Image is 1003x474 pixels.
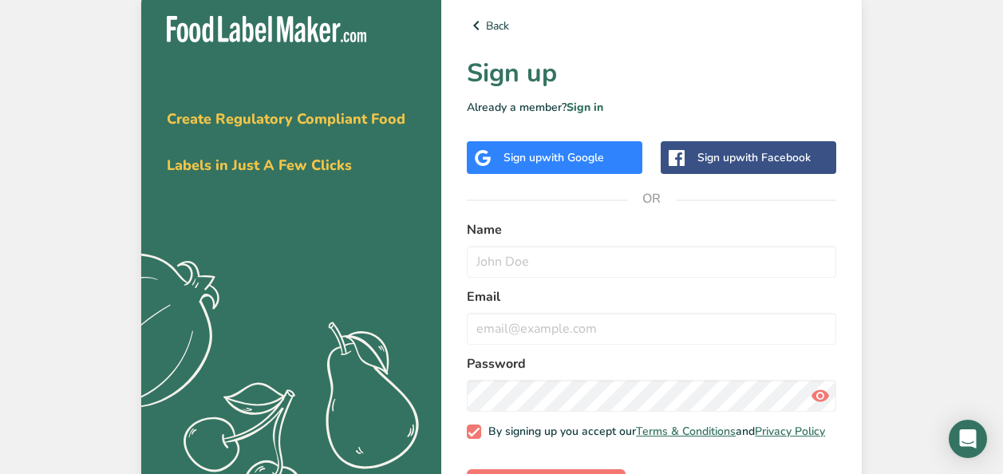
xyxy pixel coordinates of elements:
input: John Doe [467,246,836,278]
span: By signing up you accept our and [481,425,826,439]
img: Food Label Maker [167,16,366,42]
div: Sign up [697,149,811,166]
span: OR [628,175,676,223]
h1: Sign up [467,54,836,93]
span: with Facebook [736,150,811,165]
label: Email [467,287,836,306]
a: Back [467,16,836,35]
label: Password [467,354,836,373]
a: Terms & Conditions [636,424,736,439]
span: Create Regulatory Compliant Food Labels in Just A Few Clicks [167,109,405,175]
span: with Google [542,150,604,165]
a: Sign in [567,100,603,115]
label: Name [467,220,836,239]
p: Already a member? [467,99,836,116]
a: Privacy Policy [755,424,825,439]
input: email@example.com [467,313,836,345]
div: Open Intercom Messenger [949,420,987,458]
div: Sign up [503,149,604,166]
